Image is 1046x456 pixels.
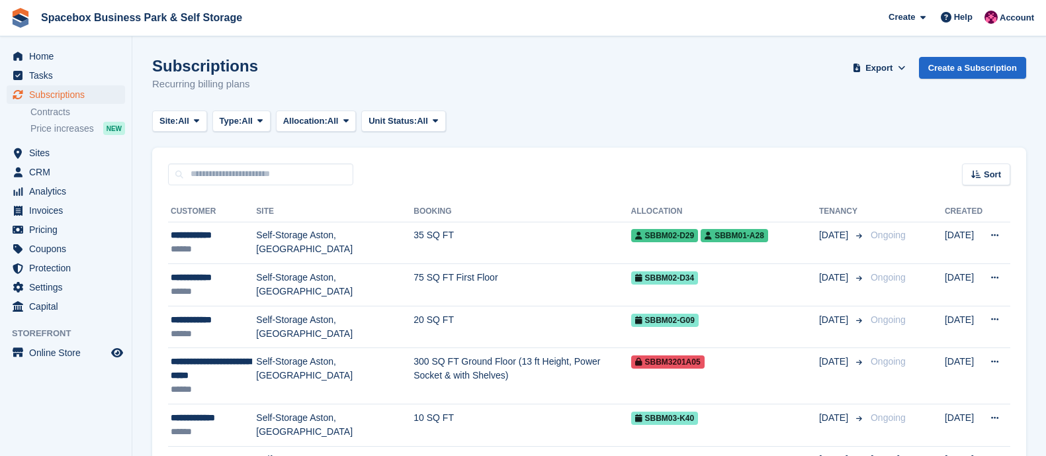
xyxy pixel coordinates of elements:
[152,111,207,132] button: Site: All
[945,348,982,404] td: [DATE]
[256,404,414,447] td: Self-Storage Aston, [GEOGRAPHIC_DATA]
[871,230,906,240] span: Ongoing
[631,314,699,327] span: SBBM02-G09
[11,8,30,28] img: stora-icon-8386f47178a22dfd0bd8f6a31ec36ba5ce8667c1dd55bd0f319d3a0aa187defe.svg
[256,201,414,222] th: Site
[152,77,258,92] p: Recurring billing plans
[984,11,998,24] img: Avishka Chauhan
[850,57,908,79] button: Export
[241,114,253,128] span: All
[29,144,109,162] span: Sites
[327,114,339,128] span: All
[30,122,94,135] span: Price increases
[631,229,699,242] span: SBBM02-D29
[889,11,915,24] span: Create
[871,272,906,283] span: Ongoing
[819,271,851,285] span: [DATE]
[819,411,851,425] span: [DATE]
[865,62,893,75] span: Export
[7,144,125,162] a: menu
[631,355,705,369] span: SBBM3201A05
[414,201,631,222] th: Booking
[414,222,631,264] td: 35 SQ FT
[631,271,699,285] span: SBBM02-D34
[369,114,417,128] span: Unit Status:
[29,182,109,201] span: Analytics
[29,278,109,296] span: Settings
[7,343,125,362] a: menu
[414,264,631,306] td: 75 SQ FT First Floor
[168,201,256,222] th: Customer
[819,201,865,222] th: Tenancy
[7,182,125,201] a: menu
[361,111,445,132] button: Unit Status: All
[29,259,109,277] span: Protection
[945,201,982,222] th: Created
[152,57,258,75] h1: Subscriptions
[36,7,247,28] a: Spacebox Business Park & Self Storage
[159,114,178,128] span: Site:
[871,412,906,423] span: Ongoing
[256,348,414,404] td: Self-Storage Aston, [GEOGRAPHIC_DATA]
[283,114,327,128] span: Allocation:
[212,111,271,132] button: Type: All
[12,327,132,340] span: Storefront
[29,297,109,316] span: Capital
[7,163,125,181] a: menu
[954,11,973,24] span: Help
[945,306,982,348] td: [DATE]
[109,345,125,361] a: Preview store
[256,306,414,348] td: Self-Storage Aston, [GEOGRAPHIC_DATA]
[30,106,125,118] a: Contracts
[7,297,125,316] a: menu
[871,314,906,325] span: Ongoing
[7,220,125,239] a: menu
[178,114,189,128] span: All
[29,220,109,239] span: Pricing
[7,240,125,258] a: menu
[30,121,125,136] a: Price increases NEW
[29,240,109,258] span: Coupons
[417,114,428,128] span: All
[7,201,125,220] a: menu
[871,356,906,367] span: Ongoing
[103,122,125,135] div: NEW
[29,201,109,220] span: Invoices
[7,85,125,104] a: menu
[7,47,125,66] a: menu
[29,66,109,85] span: Tasks
[701,229,768,242] span: SBBM01-A28
[945,222,982,264] td: [DATE]
[414,404,631,447] td: 10 SQ FT
[29,47,109,66] span: Home
[819,228,851,242] span: [DATE]
[29,163,109,181] span: CRM
[945,264,982,306] td: [DATE]
[29,343,109,362] span: Online Store
[7,278,125,296] a: menu
[414,306,631,348] td: 20 SQ FT
[945,404,982,447] td: [DATE]
[256,264,414,306] td: Self-Storage Aston, [GEOGRAPHIC_DATA]
[29,85,109,104] span: Subscriptions
[631,201,819,222] th: Allocation
[7,66,125,85] a: menu
[414,348,631,404] td: 300 SQ FT Ground Floor (13 ft Height, Power Socket & with Shelves)
[276,111,357,132] button: Allocation: All
[819,313,851,327] span: [DATE]
[220,114,242,128] span: Type:
[819,355,851,369] span: [DATE]
[1000,11,1034,24] span: Account
[256,222,414,264] td: Self-Storage Aston, [GEOGRAPHIC_DATA]
[7,259,125,277] a: menu
[919,57,1026,79] a: Create a Subscription
[631,412,699,425] span: SBBM03-K40
[984,168,1001,181] span: Sort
